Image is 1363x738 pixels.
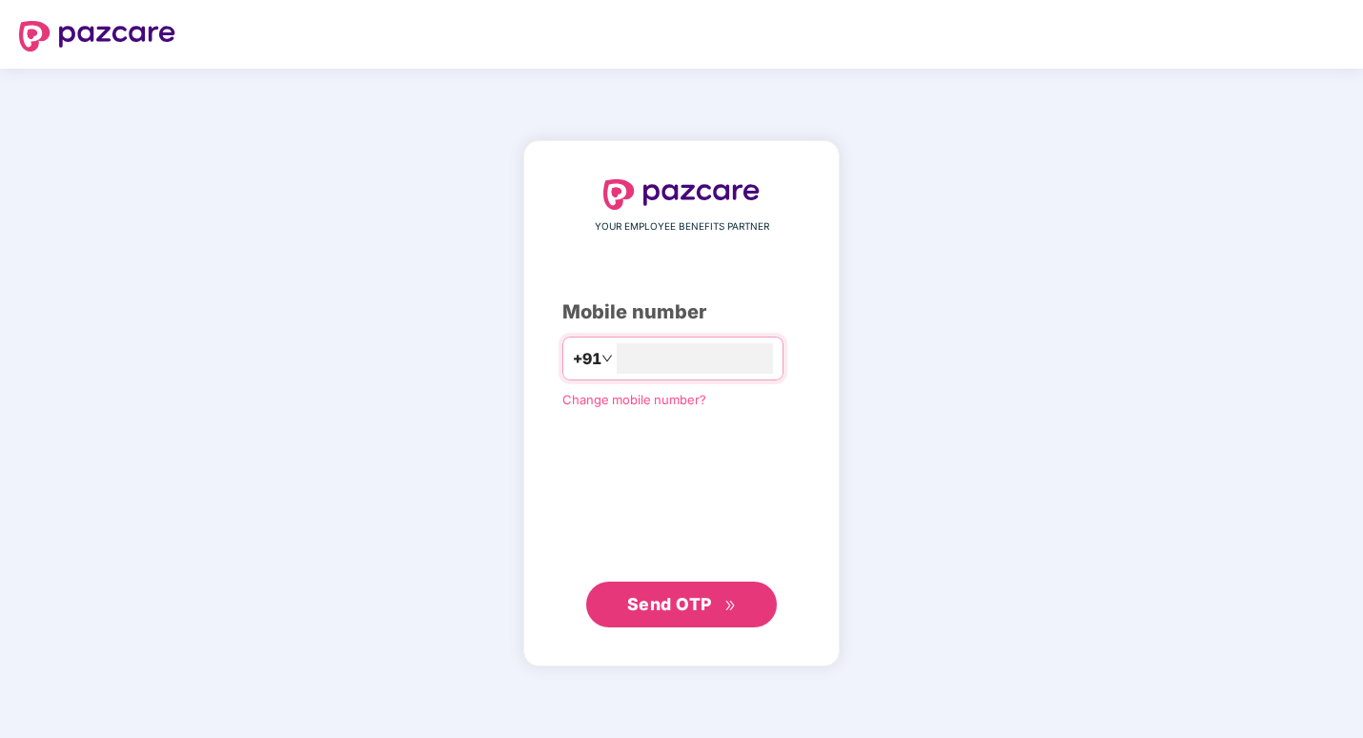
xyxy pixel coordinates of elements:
[562,392,706,407] a: Change mobile number?
[724,600,737,612] span: double-right
[573,347,601,371] span: +91
[601,353,613,364] span: down
[595,219,769,235] span: YOUR EMPLOYEE BENEFITS PARTNER
[19,21,175,51] img: logo
[627,594,712,614] span: Send OTP
[562,297,801,327] div: Mobile number
[603,179,760,210] img: logo
[586,582,777,627] button: Send OTPdouble-right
